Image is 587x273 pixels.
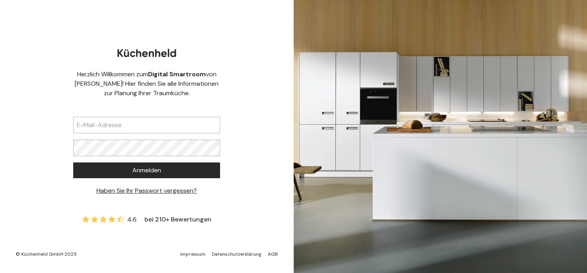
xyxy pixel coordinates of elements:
span: 4.6 [127,215,137,224]
div: Herzlich Willkommen zum von [PERSON_NAME]! Hier finden Sie alle Informationen zur Planung Ihrer T... [73,70,220,98]
a: Haben Sie Ihr Passwort vergessen? [96,186,197,195]
a: AGB [268,251,278,257]
input: E-Mail-Adresse [73,117,220,133]
span: Anmelden [132,166,161,175]
button: Anmelden [73,162,220,178]
a: Impressum [180,251,206,257]
b: Digital Smartroom [148,70,206,78]
span: bei 210+ Bewertungen [144,215,211,224]
div: © Küchenheld GmbH 2025 [16,251,77,257]
a: Datenschutzerklärung [212,251,261,257]
img: Kuechenheld logo [117,49,176,57]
